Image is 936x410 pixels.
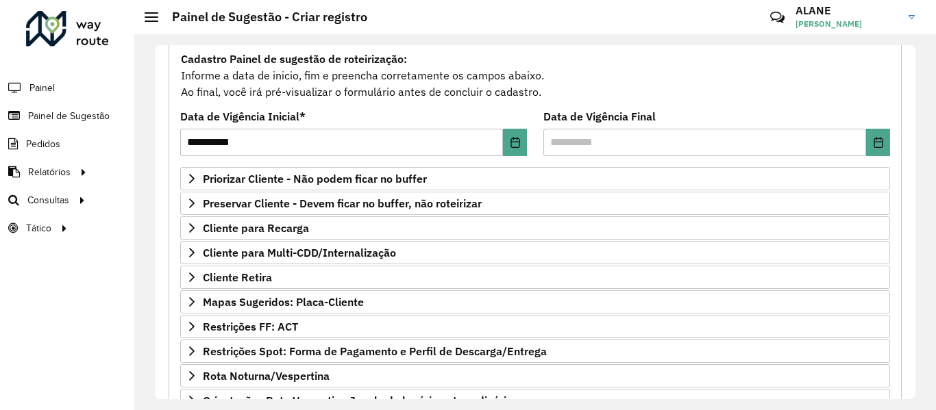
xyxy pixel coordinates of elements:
span: Pedidos [26,137,60,151]
a: Contato Rápido [763,3,792,32]
span: Relatórios [28,165,71,179]
span: Priorizar Cliente - Não podem ficar no buffer [203,173,427,184]
span: Preservar Cliente - Devem ficar no buffer, não roteirizar [203,198,482,209]
div: Informe a data de inicio, fim e preencha corretamente os campos abaixo. Ao final, você irá pré-vi... [180,50,890,101]
a: Cliente para Multi-CDD/Internalização [180,241,890,264]
strong: Cadastro Painel de sugestão de roteirização: [181,52,407,66]
span: Tático [26,221,51,235]
a: Restrições Spot: Forma de Pagamento e Perfil de Descarga/Entrega [180,339,890,363]
button: Choose Date [503,129,527,156]
label: Data de Vigência Inicial [180,108,306,125]
h3: ALANE [796,4,898,17]
h2: Painel de Sugestão - Criar registro [158,10,367,25]
span: Cliente para Recarga [203,222,309,233]
a: Restrições FF: ACT [180,315,890,338]
a: Rota Noturna/Vespertina [180,364,890,387]
span: Restrições FF: ACT [203,321,298,332]
span: Cliente para Multi-CDD/Internalização [203,247,396,258]
span: Painel [29,81,55,95]
button: Choose Date [866,129,890,156]
span: [PERSON_NAME] [796,18,898,30]
a: Cliente Retira [180,266,890,289]
a: Mapas Sugeridos: Placa-Cliente [180,290,890,313]
span: Mapas Sugeridos: Placa-Cliente [203,296,364,307]
a: Cliente para Recarga [180,216,890,240]
span: Cliente Retira [203,272,272,283]
span: Restrições Spot: Forma de Pagamento e Perfil de Descarga/Entrega [203,346,547,357]
a: Preservar Cliente - Devem ficar no buffer, não roteirizar [180,192,890,215]
label: Data de Vigência Final [543,108,656,125]
span: Consultas [27,193,69,207]
span: Painel de Sugestão [28,109,110,123]
span: Orientações Rota Vespertina Janela de horário extraordinária [203,395,513,406]
a: Priorizar Cliente - Não podem ficar no buffer [180,167,890,190]
span: Rota Noturna/Vespertina [203,370,330,381]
